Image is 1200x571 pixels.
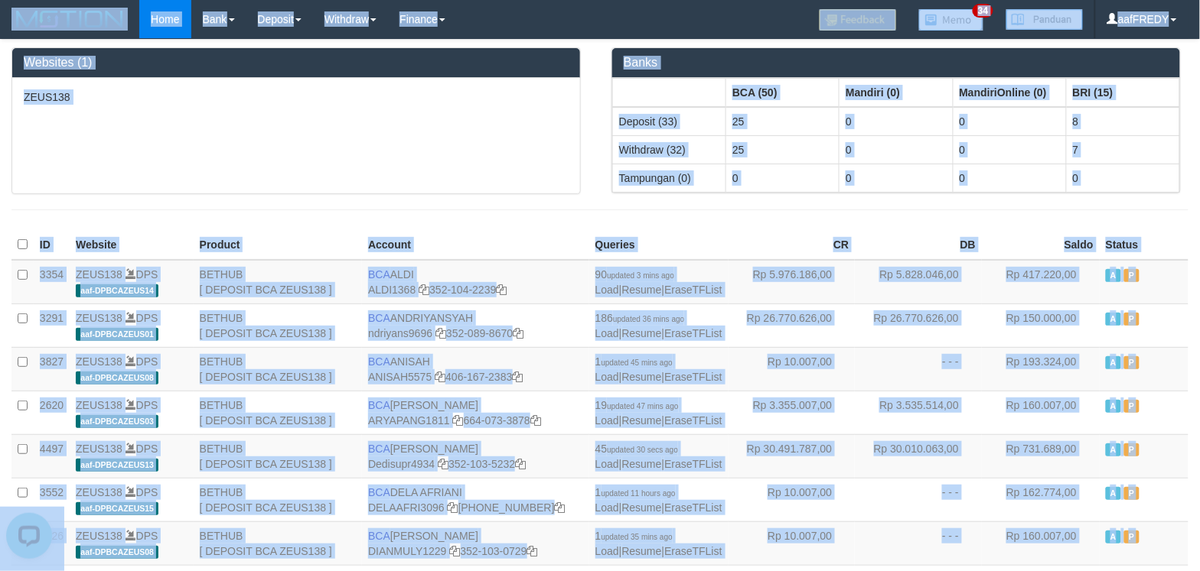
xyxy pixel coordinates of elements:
td: Rp 150.000,00 [982,303,1100,347]
span: Active [1106,400,1121,413]
span: Active [1106,313,1121,326]
span: updated 45 mins ago [602,358,673,367]
a: EraseTFList [664,458,722,470]
td: Rp 26.770.626,00 [729,303,856,347]
td: Rp 162.774,00 [982,478,1100,521]
a: ALDI1368 [368,284,416,296]
td: 8 [1066,107,1179,136]
a: Copy 3520898670 to clipboard [513,327,523,339]
a: Copy DIANMULY1229 to clipboard [450,545,461,557]
span: | | [595,355,722,383]
a: EraseTFList [664,327,722,339]
span: 186 [595,312,685,324]
td: BETHUB [ DEPOSIT BCA ZEUS138 ] [194,391,362,434]
button: Open LiveChat chat widget [6,6,52,52]
td: Rp 193.324,00 [982,347,1100,391]
td: BETHUB [ DEPOSIT BCA ZEUS138 ] [194,347,362,391]
span: Paused [1124,356,1140,369]
a: EraseTFList [664,545,722,557]
img: Button%20Memo.svg [919,9,983,31]
td: 0 [840,107,953,136]
a: Resume [622,545,662,557]
span: Active [1106,443,1121,456]
h3: Banks [624,56,1169,70]
td: 0 [1066,164,1179,192]
td: BETHUB [ DEPOSIT BCA ZEUS138 ] [194,434,362,478]
span: Paused [1124,269,1140,282]
td: 25 [726,135,840,164]
span: | | [595,530,722,557]
span: Paused [1124,313,1140,326]
a: Load [595,284,619,296]
span: Active [1106,356,1121,369]
td: BETHUB [ DEPOSIT BCA ZEUS138 ] [194,521,362,565]
th: Queries [589,230,729,260]
span: Paused [1124,400,1140,413]
a: Copy 4061672383 to clipboard [513,371,523,383]
span: 34 [973,4,993,18]
td: BETHUB [ DEPOSIT BCA ZEUS138 ] [194,478,362,521]
td: Rp 5.976.186,00 [729,260,856,304]
span: aaf-DPBCAZEUS03 [76,415,158,428]
a: Copy ndriyans9696 to clipboard [435,327,446,339]
td: - - - [855,478,982,521]
td: Rp 160.007,00 [982,521,1100,565]
td: 3354 [34,260,70,304]
span: updated 30 secs ago [607,446,678,454]
span: updated 36 mins ago [613,315,684,323]
a: DIANMULY1229 [368,545,446,557]
td: ANDRIYANSYAH 352-089-8670 [362,303,589,347]
span: 19 [595,399,679,411]
th: Group: activate to sort column ascending [840,78,953,107]
td: Rp 26.770.626,00 [855,303,982,347]
td: [PERSON_NAME] 664-073-3878 [362,391,589,434]
th: Group: activate to sort column ascending [953,78,1066,107]
td: DPS [70,521,194,565]
span: | | [595,486,722,514]
td: Deposit (33) [613,107,726,136]
a: Resume [622,458,662,470]
td: 3827 [34,347,70,391]
span: BCA [368,486,390,498]
span: | | [595,268,722,296]
th: Product [194,230,362,260]
td: DPS [70,478,194,521]
a: ZEUS138 [76,268,122,281]
span: BCA [368,530,390,542]
span: aaf-DPBCAZEUS14 [76,284,158,297]
img: MOTION_logo.png [11,8,128,31]
p: ZEUS138 [24,89,569,105]
td: [PERSON_NAME] 352-103-0729 [362,521,589,565]
td: 0 [726,164,840,192]
td: Rp 3.535.514,00 [855,391,982,434]
th: Status [1100,230,1189,260]
span: Active [1106,269,1121,282]
a: ARYAPANG1811 [368,414,450,427]
span: BCA [368,443,390,455]
a: Copy 3521030729 to clipboard [527,545,538,557]
a: Load [595,414,619,427]
th: ID [34,230,70,260]
img: panduan.png [1006,9,1083,30]
span: | | [595,399,722,427]
span: Paused [1124,487,1140,500]
td: 4497 [34,434,70,478]
a: EraseTFList [664,371,722,383]
a: Load [595,327,619,339]
a: Resume [622,284,662,296]
td: - - - [855,347,982,391]
a: EraseTFList [664,284,722,296]
a: Resume [622,501,662,514]
a: ZEUS138 [76,399,122,411]
span: aaf-DPBCAZEUS08 [76,371,158,384]
td: DPS [70,347,194,391]
th: Saldo [982,230,1100,260]
td: 0 [840,164,953,192]
td: Rp 160.007,00 [982,391,1100,434]
a: ZEUS138 [76,312,122,324]
a: Copy ARYAPANG1811 to clipboard [453,414,464,427]
span: BCA [368,355,390,368]
span: | | [595,443,722,470]
span: aaf-DPBCAZEUS08 [76,546,158,559]
span: 45 [595,443,678,455]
